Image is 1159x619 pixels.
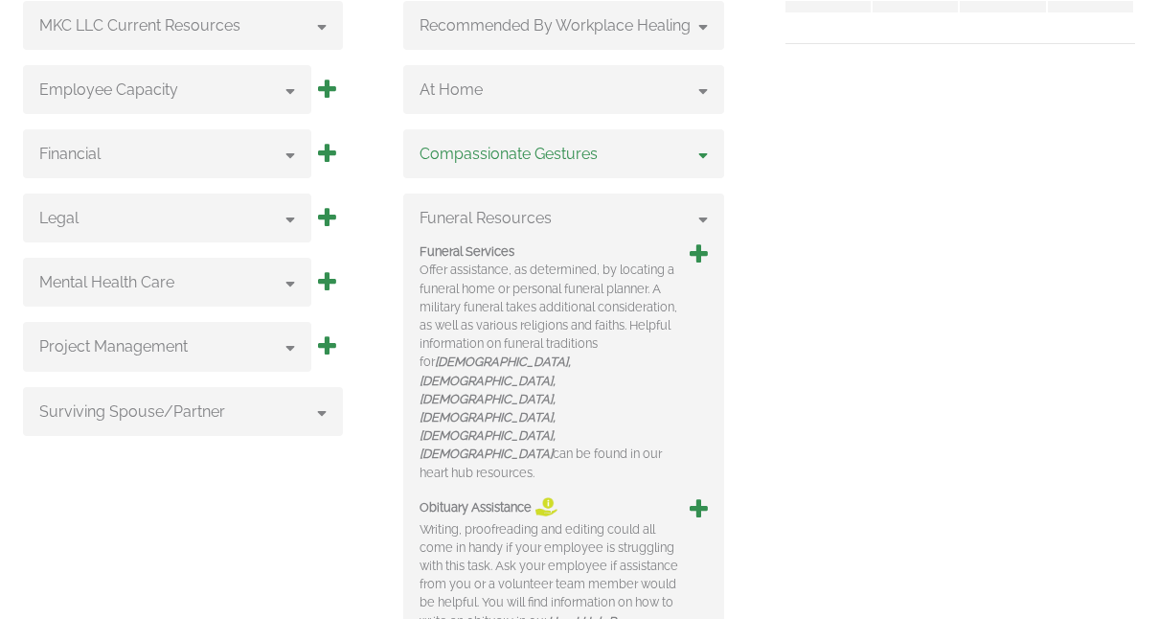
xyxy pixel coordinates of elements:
a: MKC LLC Current Resources [39,16,240,34]
a: [DEMOGRAPHIC_DATA] [435,355,568,369]
a: Surviving Spouse/Partner [39,402,225,421]
img: tooltip-icon.png [535,497,557,516]
a: [DEMOGRAPHIC_DATA] [420,392,553,406]
a: Mental Health Care [39,273,174,291]
a: [DEMOGRAPHIC_DATA] [420,410,553,424]
a: Legal [39,209,79,227]
div: Funeral Services [420,242,678,261]
a: Compassionate Gestures [420,145,598,163]
a: Financial [39,145,101,163]
strong: , , , , , [420,355,571,461]
div: Offer assistance, as determined, by locating a funeral home or personal funeral planner. A milita... [420,261,678,481]
a: At Home [420,80,483,99]
a: Funeral Resources [420,209,552,227]
a: Recommended By Workplace Healing [420,16,691,34]
a: Project Management [39,337,188,355]
a: Employee Capacity [39,80,178,99]
a: [DEMOGRAPHIC_DATA] [420,374,553,388]
a: [DEMOGRAPHIC_DATA] [420,447,553,461]
div: Obituary Assistance [420,497,678,520]
a: [DEMOGRAPHIC_DATA] [420,428,553,443]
